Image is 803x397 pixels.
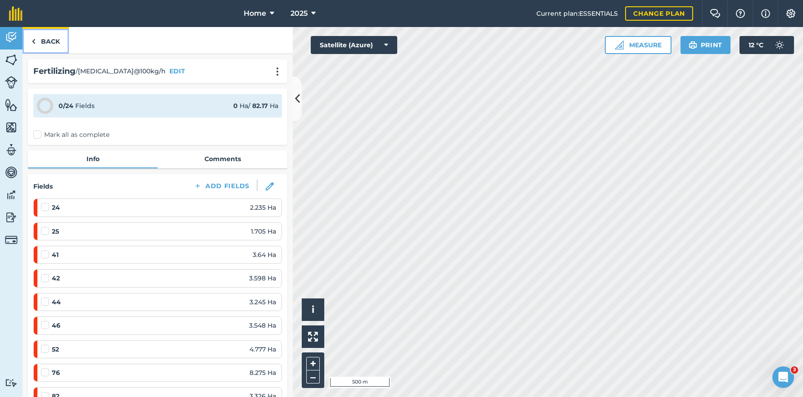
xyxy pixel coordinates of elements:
strong: 52 [52,344,59,354]
img: Two speech bubbles overlapping with the left bubble in the forefront [710,9,721,18]
strong: 76 [52,368,60,378]
img: Ruler icon [615,41,624,50]
a: Back [23,27,69,54]
span: 3.598 Ha [249,273,276,283]
img: svg+xml;base64,PHN2ZyB4bWxucz0iaHR0cDovL3d3dy53My5vcmcvMjAwMC9zdmciIHdpZHRoPSI1NiIgaGVpZ2h0PSI2MC... [5,53,18,67]
img: svg+xml;base64,PHN2ZyB4bWxucz0iaHR0cDovL3d3dy53My5vcmcvMjAwMC9zdmciIHdpZHRoPSIxOSIgaGVpZ2h0PSIyNC... [689,40,697,50]
img: svg+xml;base64,PHN2ZyB4bWxucz0iaHR0cDovL3d3dy53My5vcmcvMjAwMC9zdmciIHdpZHRoPSI5IiBoZWlnaHQ9IjI0Ii... [32,36,36,47]
strong: 25 [52,226,59,236]
img: svg+xml;base64,PHN2ZyB4bWxucz0iaHR0cDovL3d3dy53My5vcmcvMjAwMC9zdmciIHdpZHRoPSI1NiIgaGVpZ2h0PSI2MC... [5,98,18,112]
span: 12 ° C [749,36,763,54]
strong: 24 [52,203,60,212]
strong: 42 [52,273,60,283]
span: i [312,304,314,315]
img: svg+xml;base64,PHN2ZyB4bWxucz0iaHR0cDovL3d3dy53My5vcmcvMjAwMC9zdmciIHdpZHRoPSIxNyIgaGVpZ2h0PSIxNy... [761,8,770,19]
img: svg+xml;base64,PHN2ZyB3aWR0aD0iMTgiIGhlaWdodD0iMTgiIHZpZXdCb3g9IjAgMCAxOCAxOCIgZmlsbD0ibm9uZSIgeG... [266,182,274,190]
span: 3.64 Ha [253,250,276,260]
span: 2025 [290,8,308,19]
h2: Fertilizing [33,65,76,78]
img: svg+xml;base64,PHN2ZyB4bWxucz0iaHR0cDovL3d3dy53My5vcmcvMjAwMC9zdmciIHdpZHRoPSI1NiIgaGVpZ2h0PSI2MC... [5,121,18,134]
strong: 0 / 24 [59,102,73,110]
img: svg+xml;base64,PD94bWwgdmVyc2lvbj0iMS4wIiBlbmNvZGluZz0idXRmLTgiPz4KPCEtLSBHZW5lcmF0b3I6IEFkb2JlIE... [5,234,18,246]
span: 1.705 Ha [251,226,276,236]
h4: Fields [33,181,53,191]
div: Fields [59,101,95,111]
span: 2.235 Ha [250,203,276,212]
strong: 0 [233,102,238,110]
strong: 44 [52,297,61,307]
img: Four arrows, one pointing top left, one top right, one bottom right and the last bottom left [308,332,318,342]
img: A cog icon [785,9,796,18]
button: – [306,370,320,383]
a: Comments [158,150,287,167]
strong: 82.17 [252,102,268,110]
img: svg+xml;base64,PD94bWwgdmVyc2lvbj0iMS4wIiBlbmNvZGluZz0idXRmLTgiPz4KPCEtLSBHZW5lcmF0b3I6IEFkb2JlIE... [5,76,18,89]
span: 3.548 Ha [249,320,276,330]
button: EDIT [169,66,185,76]
span: 3 [791,366,798,374]
button: i [302,298,324,321]
strong: 46 [52,320,60,330]
button: Satellite (Azure) [311,36,397,54]
span: Home [244,8,266,19]
img: svg+xml;base64,PHN2ZyB4bWxucz0iaHR0cDovL3d3dy53My5vcmcvMjAwMC9zdmciIHdpZHRoPSIyMCIgaGVpZ2h0PSIyNC... [272,67,283,76]
img: svg+xml;base64,PD94bWwgdmVyc2lvbj0iMS4wIiBlbmNvZGluZz0idXRmLTgiPz4KPCEtLSBHZW5lcmF0b3I6IEFkb2JlIE... [5,379,18,387]
button: Print [681,36,731,54]
img: A question mark icon [735,9,746,18]
iframe: Intercom live chat [772,366,794,388]
strong: 41 [52,250,59,260]
img: svg+xml;base64,PD94bWwgdmVyc2lvbj0iMS4wIiBlbmNvZGluZz0idXRmLTgiPz4KPCEtLSBHZW5lcmF0b3I6IEFkb2JlIE... [5,143,18,157]
button: 12 °C [739,36,794,54]
label: Mark all as complete [33,130,109,140]
img: svg+xml;base64,PD94bWwgdmVyc2lvbj0iMS4wIiBlbmNvZGluZz0idXRmLTgiPz4KPCEtLSBHZW5lcmF0b3I6IEFkb2JlIE... [5,166,18,179]
a: Info [28,150,158,167]
span: 4.777 Ha [250,344,276,354]
span: 8.275 Ha [250,368,276,378]
button: Measure [605,36,671,54]
div: Ha / Ha [233,101,278,111]
img: svg+xml;base64,PD94bWwgdmVyc2lvbj0iMS4wIiBlbmNvZGluZz0idXRmLTgiPz4KPCEtLSBHZW5lcmF0b3I6IEFkb2JlIE... [5,31,18,44]
button: + [306,357,320,370]
button: Add Fields [186,180,257,192]
img: svg+xml;base64,PD94bWwgdmVyc2lvbj0iMS4wIiBlbmNvZGluZz0idXRmLTgiPz4KPCEtLSBHZW5lcmF0b3I6IEFkb2JlIE... [771,36,789,54]
span: Current plan : ESSENTIALS [536,9,618,18]
a: Change plan [625,6,693,21]
span: 3.245 Ha [250,297,276,307]
img: svg+xml;base64,PD94bWwgdmVyc2lvbj0iMS4wIiBlbmNvZGluZz0idXRmLTgiPz4KPCEtLSBHZW5lcmF0b3I6IEFkb2JlIE... [5,188,18,202]
img: fieldmargin Logo [9,6,23,21]
img: svg+xml;base64,PD94bWwgdmVyc2lvbj0iMS4wIiBlbmNvZGluZz0idXRmLTgiPz4KPCEtLSBHZW5lcmF0b3I6IEFkb2JlIE... [5,211,18,224]
span: / [MEDICAL_DATA]@100kg/h [76,66,166,76]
